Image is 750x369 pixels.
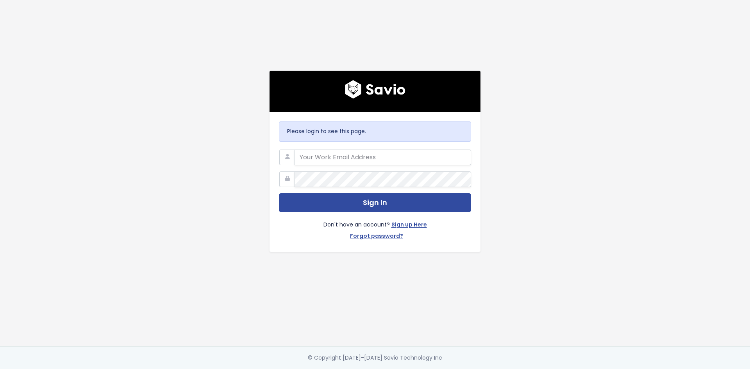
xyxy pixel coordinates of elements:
[391,220,427,231] a: Sign up Here
[308,353,442,363] div: © Copyright [DATE]-[DATE] Savio Technology Inc
[295,150,471,165] input: Your Work Email Address
[279,212,471,242] div: Don't have an account?
[345,80,405,99] img: logo600x187.a314fd40982d.png
[287,127,463,136] p: Please login to see this page.
[279,193,471,212] button: Sign In
[350,231,403,242] a: Forgot password?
